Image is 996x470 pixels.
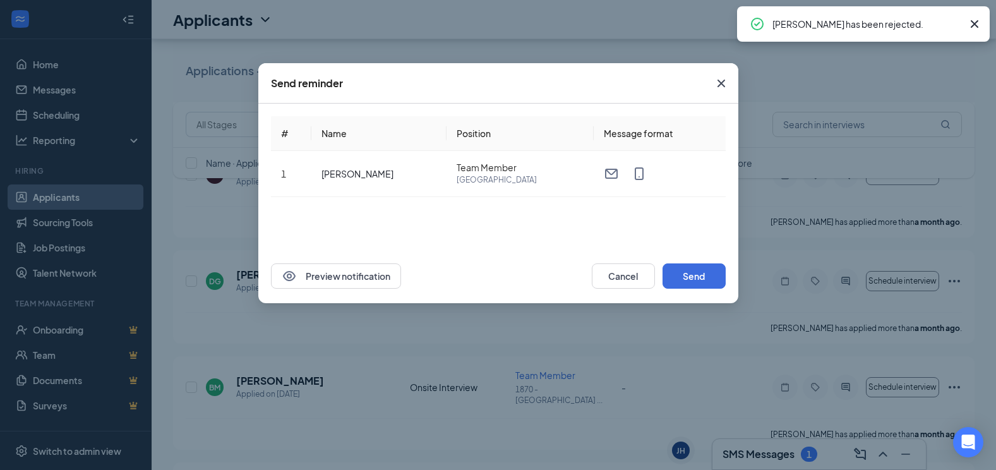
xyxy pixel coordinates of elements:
[663,263,726,289] button: Send
[282,268,297,284] svg: Eye
[457,174,584,186] span: [GEOGRAPHIC_DATA]
[281,168,286,179] span: 1
[604,166,619,181] svg: Email
[311,116,447,151] th: Name
[321,167,436,180] div: [PERSON_NAME]
[447,116,594,151] th: Position
[271,263,401,289] button: EyePreview notification
[714,76,729,91] svg: Cross
[953,427,983,457] div: Open Intercom Messenger
[967,16,982,32] svg: Cross
[592,263,655,289] button: Cancel
[457,161,584,174] span: Team Member
[772,16,962,32] div: [PERSON_NAME] has been rejected.
[750,16,765,32] svg: CheckmarkCircle
[271,116,312,151] th: #
[594,116,725,151] th: Message format
[632,166,647,181] svg: MobileSms
[271,76,343,90] div: Send reminder
[704,63,738,104] button: Close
